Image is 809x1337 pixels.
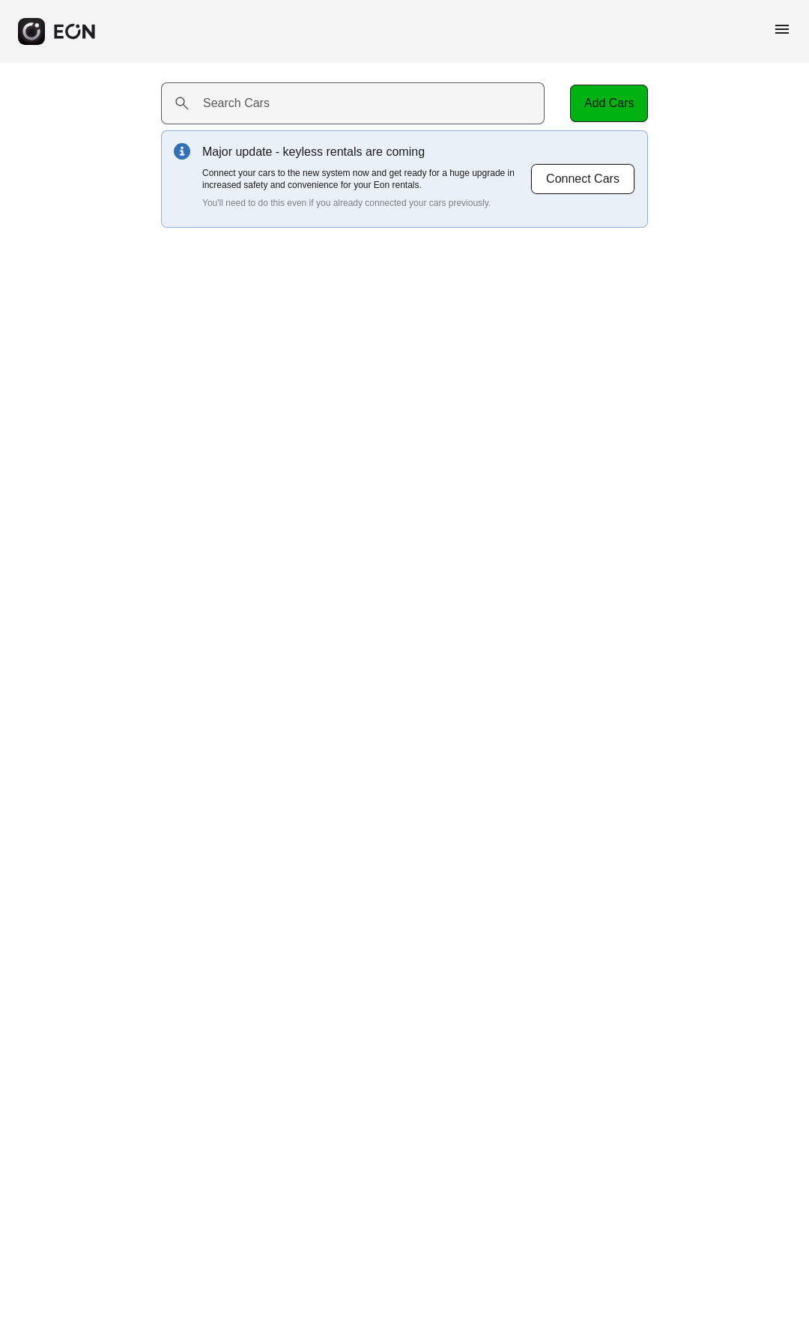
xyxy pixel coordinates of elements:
p: You'll need to do this even if you already connected your cars previously. [202,197,530,209]
p: Connect your cars to the new system now and get ready for a huge upgrade in increased safety and ... [202,167,530,191]
button: Add Cars [570,85,648,122]
img: info [174,143,190,160]
span: menu [773,20,791,38]
p: Major update - keyless rentals are coming [202,143,530,161]
button: Connect Cars [530,163,635,195]
label: Search Cars [203,94,270,112]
